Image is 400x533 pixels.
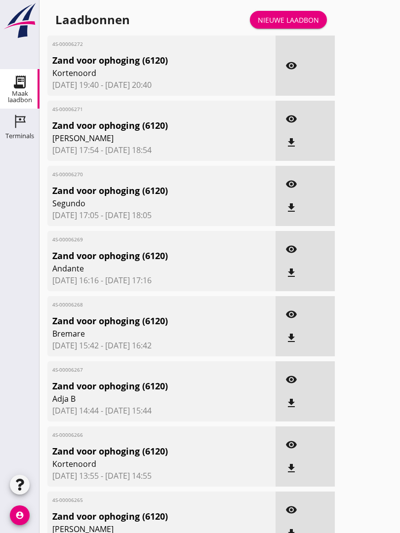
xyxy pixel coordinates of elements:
[52,366,234,374] span: 4S-00006267
[285,267,297,279] i: file_download
[52,314,234,328] span: Zand voor ophoging (6120)
[52,119,234,132] span: Zand voor ophoging (6120)
[52,380,234,393] span: Zand voor ophoging (6120)
[52,40,234,48] span: 4S-00006272
[285,178,297,190] i: visibility
[52,431,234,439] span: 4S-00006266
[52,405,271,417] span: [DATE] 14:44 - [DATE] 15:44
[52,445,234,458] span: Zand voor ophoging (6120)
[52,458,234,470] span: Kortenoord
[52,171,234,178] span: 4S-00006270
[5,133,34,139] div: Terminals
[285,60,297,72] i: visibility
[52,144,271,156] span: [DATE] 17:54 - [DATE] 18:54
[285,397,297,409] i: file_download
[285,504,297,516] i: visibility
[52,510,234,523] span: Zand voor ophoging (6120)
[52,197,234,209] span: Segundo
[52,496,234,504] span: 4S-00006265
[52,106,234,113] span: 4S-00006271
[52,340,271,351] span: [DATE] 15:42 - [DATE] 16:42
[52,132,234,144] span: [PERSON_NAME]
[285,462,297,474] i: file_download
[52,67,234,79] span: Kortenoord
[52,263,234,274] span: Andante
[285,374,297,385] i: visibility
[285,137,297,149] i: file_download
[250,11,327,29] a: Nieuwe laadbon
[52,54,234,67] span: Zand voor ophoging (6120)
[285,308,297,320] i: visibility
[10,505,30,525] i: account_circle
[52,393,234,405] span: Adja B
[285,113,297,125] i: visibility
[52,236,234,243] span: 4S-00006269
[52,301,234,308] span: 4S-00006268
[52,328,234,340] span: Bremare
[55,12,130,28] div: Laadbonnen
[52,249,234,263] span: Zand voor ophoging (6120)
[52,274,271,286] span: [DATE] 16:16 - [DATE] 17:16
[52,79,271,91] span: [DATE] 19:40 - [DATE] 20:40
[285,202,297,214] i: file_download
[285,439,297,451] i: visibility
[52,209,271,221] span: [DATE] 17:05 - [DATE] 18:05
[52,184,234,197] span: Zand voor ophoging (6120)
[285,243,297,255] i: visibility
[2,2,38,39] img: logo-small.a267ee39.svg
[285,332,297,344] i: file_download
[52,470,271,482] span: [DATE] 13:55 - [DATE] 14:55
[258,15,319,25] div: Nieuwe laadbon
